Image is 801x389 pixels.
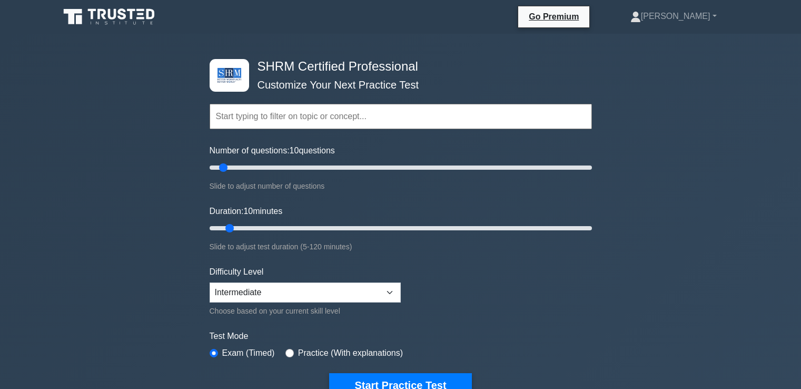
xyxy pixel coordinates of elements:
[210,240,592,253] div: Slide to adjust test duration (5-120 minutes)
[605,6,742,27] a: [PERSON_NAME]
[253,59,540,74] h4: SHRM Certified Professional
[298,347,403,359] label: Practice (With explanations)
[222,347,275,359] label: Exam (Timed)
[290,146,299,155] span: 10
[210,330,592,343] label: Test Mode
[522,10,585,23] a: Go Premium
[210,205,283,218] label: Duration: minutes
[210,144,335,157] label: Number of questions: questions
[210,266,264,278] label: Difficulty Level
[243,207,253,216] span: 10
[210,305,401,317] div: Choose based on your current skill level
[210,104,592,129] input: Start typing to filter on topic or concept...
[210,180,592,192] div: Slide to adjust number of questions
